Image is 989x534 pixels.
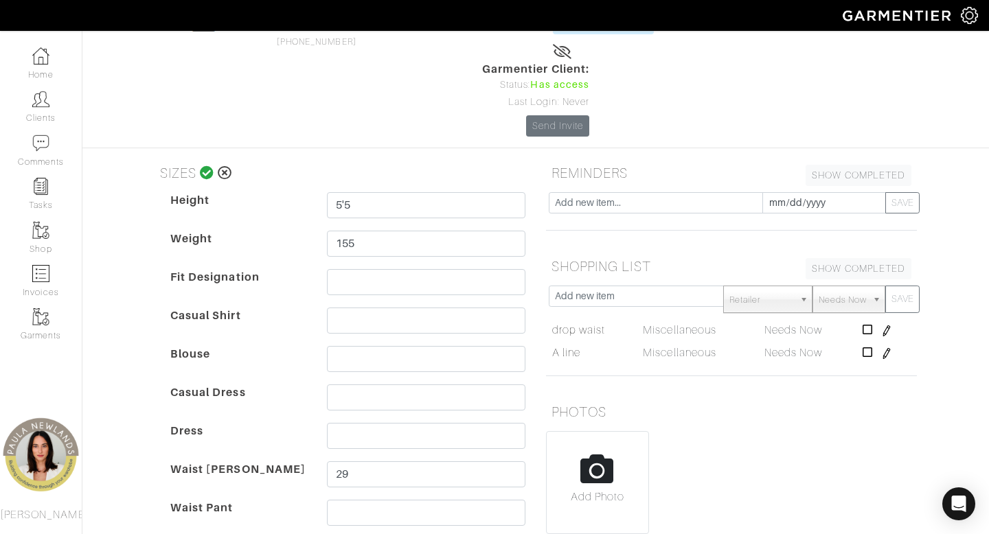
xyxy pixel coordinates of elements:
h5: PHOTOS [546,398,917,426]
img: garmentier-logo-header-white-b43fb05a5012e4ada735d5af1a66efaba907eab6374d6393d1fbf88cb4ef424d.png [836,3,961,27]
a: SHOW COMPLETED [806,258,911,279]
img: clients-icon-6bae9207a08558b7cb47a8932f037763ab4055f8c8b6bfacd5dc20c3e0201464.png [32,91,49,108]
h5: SIZES [155,159,525,187]
img: garments-icon-b7da505a4dc4fd61783c78ac3ca0ef83fa9d6f193b1c9dc38574b1d14d53ca28.png [32,222,49,239]
dt: Height [160,192,317,231]
img: orders-icon-0abe47150d42831381b5fb84f609e132dff9fe21cb692f30cb5eec754e2cba89.png [32,265,49,282]
a: A line [552,345,580,361]
dt: Fit Designation [160,269,317,307]
img: garments-icon-b7da505a4dc4fd61783c78ac3ca0ef83fa9d6f193b1c9dc38574b1d14d53ca28.png [32,308,49,325]
a: SHOW COMPLETED [806,165,911,186]
dt: Dress [160,423,317,461]
div: Status: [482,78,589,93]
span: Needs Now [764,324,822,336]
a: Send Invite [526,115,589,137]
img: comment-icon-a0a6a9ef722e966f86d9cbdc48e553b5cf19dbc54f86b18d962a5391bc8f6eb6.png [32,135,49,152]
input: Add new item [549,286,724,307]
span: Needs Now [764,347,822,359]
span: Needs Now [819,286,867,314]
button: SAVE [885,286,920,313]
dt: Blouse [160,346,317,384]
span: Garmentier Client: [482,61,589,78]
span: Miscellaneous [643,347,716,359]
img: pen-cf24a1663064a2ec1b9c1bd2387e9de7a2fa800b781884d57f21acf72779bad2.png [881,348,892,359]
h5: REMINDERS [546,159,917,187]
button: SAVE [885,192,920,213]
div: Open Intercom Messenger [942,487,975,520]
span: Retailer [729,286,794,314]
img: gear-icon-white-bd11855cb880d31180b6d7d6211b90ccbf57a29d726f0c71d8c61bd08dd39cc2.png [961,7,978,24]
img: reminder-icon-8004d30b9f0a5d33ae49ab947aed9ed385cf756f9e5892f1edd6e32f2345188e.png [32,178,49,195]
h5: SHOPPING LIST [546,253,917,280]
dt: Casual Dress [160,384,317,423]
dt: Casual Shirt [160,307,317,346]
dt: Weight [160,231,317,269]
span: Has access [530,78,589,93]
img: dashboard-icon-dbcd8f5a0b271acd01030246c82b418ddd0df26cd7fceb0bd07c9910d44c42f6.png [32,47,49,65]
dt: Waist [PERSON_NAME] [160,461,317,500]
input: Add new item... [549,192,763,213]
div: Last Login: Never [482,95,589,110]
img: pen-cf24a1663064a2ec1b9c1bd2387e9de7a2fa800b781884d57f21acf72779bad2.png [881,325,892,336]
a: drop waist [552,322,606,338]
span: Miscellaneous [643,324,716,336]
